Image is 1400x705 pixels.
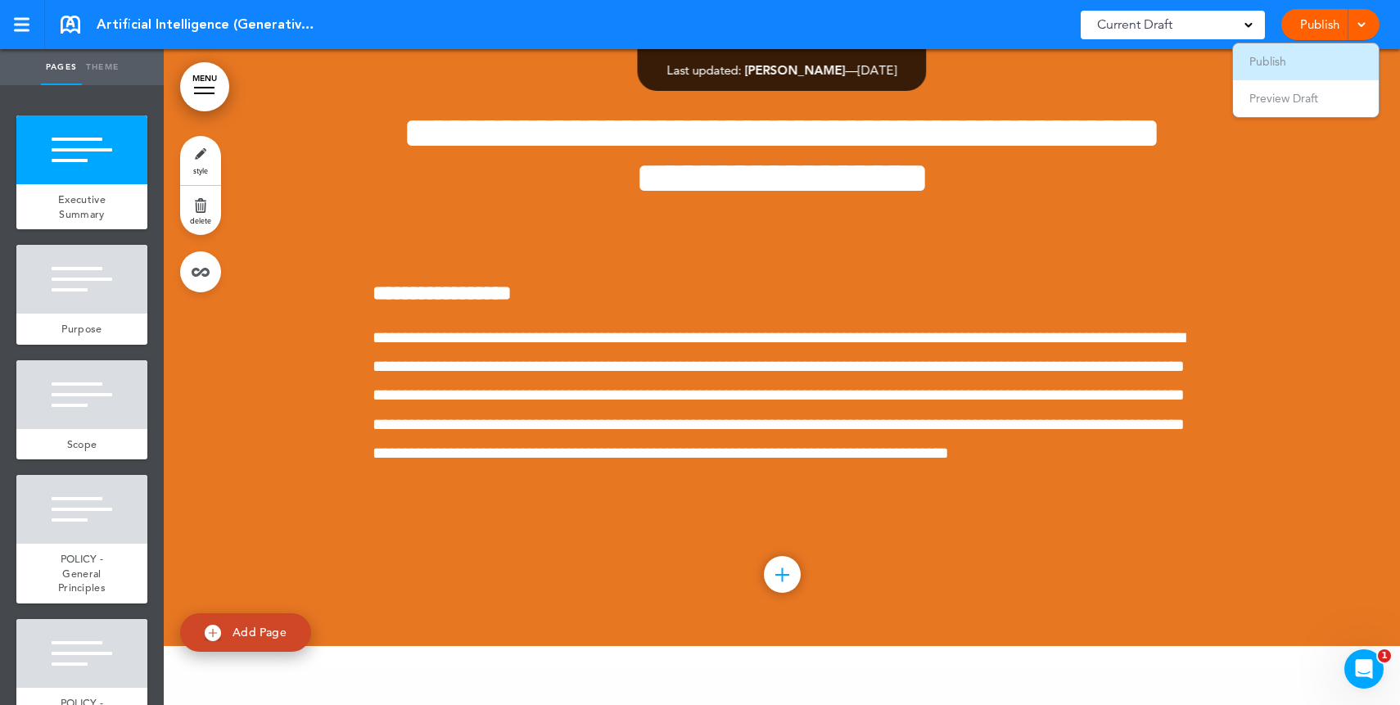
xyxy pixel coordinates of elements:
[1378,649,1391,662] span: 1
[1249,91,1318,106] span: Preview Draft
[1294,9,1345,40] a: Publish
[205,625,221,641] img: add.svg
[97,16,318,34] span: Artificial Intelligence (Generative AI) playMAKER Usage Policy
[193,165,208,175] span: style
[180,136,221,185] a: style
[1344,649,1384,689] iframe: Intercom live chat
[1249,54,1286,69] span: Publish
[41,49,82,85] a: Pages
[667,62,742,78] span: Last updated:
[16,429,147,460] a: Scope
[180,62,229,111] a: MENU
[16,544,147,603] a: POLICY - General Principles
[667,64,897,76] div: —
[58,192,106,221] span: Executive Summary
[190,215,211,225] span: delete
[67,437,97,451] span: Scope
[16,314,147,345] a: Purpose
[1097,13,1172,36] span: Current Draft
[233,625,287,639] span: Add Page
[16,184,147,229] a: Executive Summary
[58,552,106,594] span: POLICY - General Principles
[858,62,897,78] span: [DATE]
[180,186,221,235] a: delete
[180,613,311,652] a: Add Page
[82,49,123,85] a: Theme
[61,322,102,336] span: Purpose
[745,62,846,78] span: [PERSON_NAME]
